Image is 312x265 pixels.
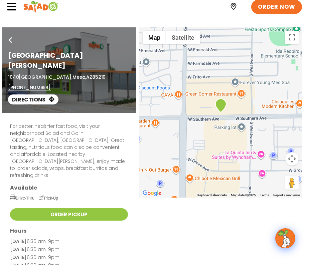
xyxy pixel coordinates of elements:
span: ORDER NOW [258,3,295,11]
p: For better, healthier fast food, visit your neighborhood Salad and Go in [GEOGRAPHIC_DATA], [GEOG... [10,123,128,179]
strong: [DATE] [10,238,27,245]
p: 6:30 am-9pm [10,254,128,262]
span: 85210 [92,74,106,80]
a: Order Pickup [10,208,128,221]
h3: Hours [10,227,128,234]
span: [GEOGRAPHIC_DATA], [19,74,72,80]
span: AZ [86,74,92,80]
a: Directions [8,94,58,104]
span: Mesa, [72,74,86,80]
span: Drive-Thru [10,196,34,201]
a: [PHONE_NUMBER] [8,84,51,91]
span: 1040 [8,74,19,80]
h1: [GEOGRAPHIC_DATA][PERSON_NAME] [8,50,130,70]
span: Pick-Up [39,196,58,201]
p: 6:30 am-9pm [10,238,128,246]
h3: Available [10,184,128,191]
img: wpChatIcon [276,229,295,248]
strong: [DATE] [10,254,27,261]
p: 6:30 am-9pm [10,246,128,254]
strong: [DATE] [10,246,27,253]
